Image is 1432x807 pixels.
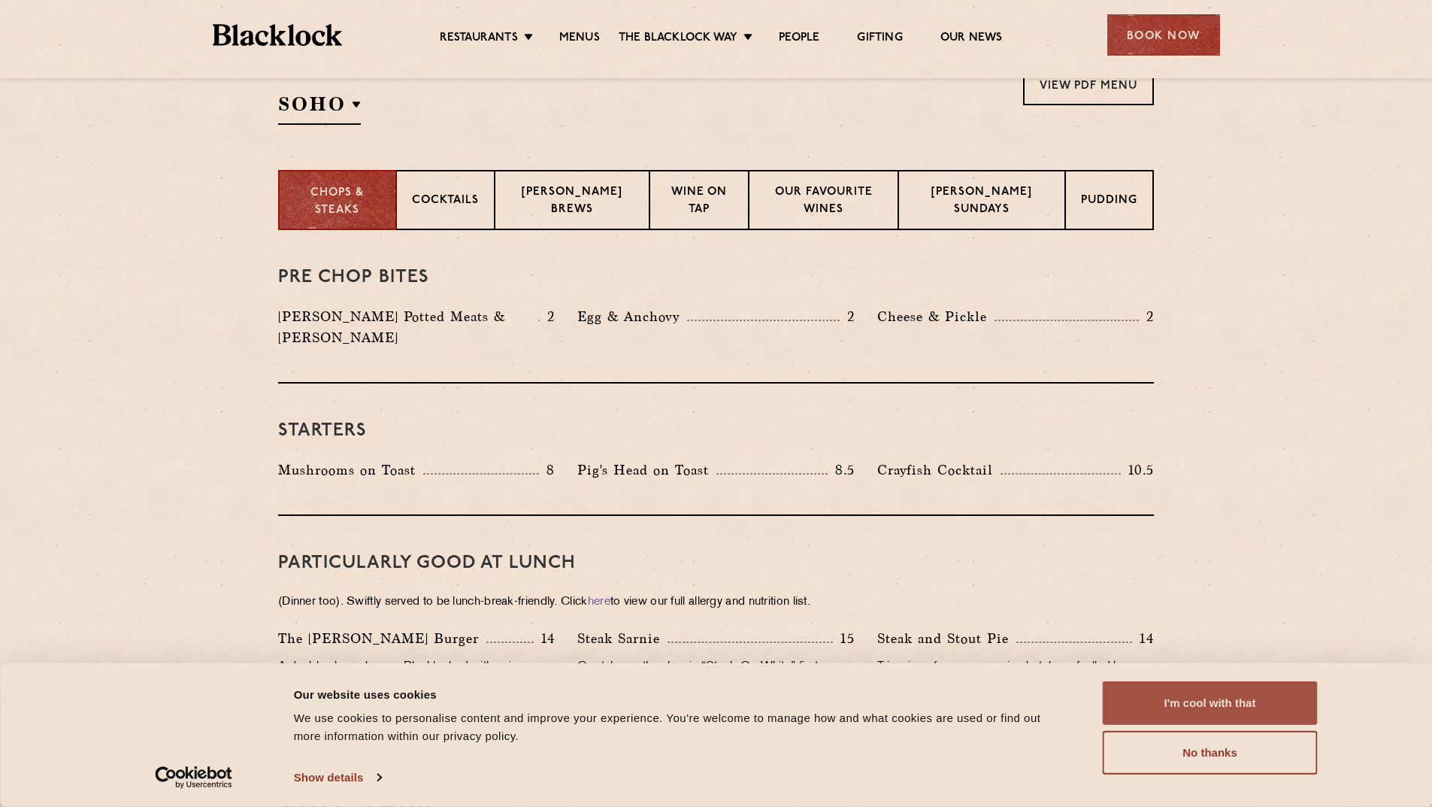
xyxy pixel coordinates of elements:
[914,184,1049,220] p: [PERSON_NAME] Sundays
[857,31,902,47] a: Gifting
[1103,731,1318,775] button: No thanks
[278,268,1154,287] h3: Pre Chop Bites
[577,657,854,720] p: Our take on the classic “Steak-On-White” first served at [PERSON_NAME] in [GEOGRAPHIC_DATA] in [D...
[577,306,687,327] p: Egg & Anchovy
[577,460,716,481] p: Pig's Head on Toast
[940,31,1003,47] a: Our News
[1132,629,1154,648] p: 14
[833,629,855,648] p: 15
[294,709,1069,745] div: We use cookies to personalise content and improve your experience. You're welcome to manage how a...
[278,657,555,699] p: A double cheeseburger Blacklocked with onions caramelised in a healthy glug of vermouth.
[577,628,668,649] p: Steak Sarnie
[440,31,518,47] a: Restaurants
[1103,681,1318,725] button: I'm cool with that
[559,31,600,47] a: Menus
[510,184,634,220] p: [PERSON_NAME] Brews
[1139,307,1154,326] p: 2
[295,185,380,219] p: Chops & Steaks
[540,307,555,326] p: 2
[828,460,855,480] p: 8.5
[1107,14,1220,56] div: Book Now
[588,596,610,608] a: here
[278,554,1154,573] h3: PARTICULARLY GOOD AT LUNCH
[840,307,855,326] p: 2
[278,91,361,125] h2: SOHO
[534,629,556,648] p: 14
[213,24,343,46] img: BL_Textured_Logo-footer-cropped.svg
[539,460,555,480] p: 8
[278,421,1154,441] h3: Starters
[128,766,259,789] a: Usercentrics Cookiebot - opens in a new window
[294,766,381,789] a: Show details
[278,592,1154,613] p: (Dinner too). Swiftly served to be lunch-break-friendly. Click to view our full allergy and nutri...
[278,628,486,649] p: The [PERSON_NAME] Burger
[665,184,732,220] p: Wine on Tap
[1023,64,1154,105] a: View PDF Menu
[278,306,538,348] p: [PERSON_NAME] Potted Meats & [PERSON_NAME]
[1121,460,1154,480] p: 10.5
[294,685,1069,703] div: Our website uses cookies
[779,31,819,47] a: People
[1081,193,1137,211] p: Pudding
[764,184,883,220] p: Our favourite wines
[877,628,1016,649] p: Steak and Stout Pie
[278,460,423,481] p: Mushrooms on Toast
[877,306,995,327] p: Cheese & Pickle
[619,31,737,47] a: The Blacklock Way
[877,460,1001,481] p: Crayfish Cocktail
[877,657,1154,720] p: Trimmings from our morning butchery, fuelled by a hearty stout. A handful made a day so catch the...
[412,193,479,211] p: Cocktails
